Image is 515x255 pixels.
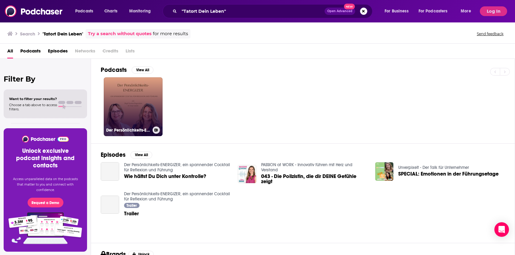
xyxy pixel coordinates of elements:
span: for more results [153,30,188,37]
h2: Filter By [4,75,87,83]
a: Der Persönlichkeits-ENERGIZER, ein spannender Cocktail für Reflexion und Führung [124,191,230,202]
a: Trailer [101,196,119,214]
span: Networks [75,46,95,59]
h2: Podcasts [101,66,127,74]
button: open menu [71,6,101,16]
span: For Podcasters [419,7,448,15]
button: Request a Demo [28,198,63,207]
button: open menu [125,6,159,16]
span: New [344,4,355,9]
a: Try a search without quotes [88,30,152,37]
button: Open AdvancedNew [325,8,355,15]
a: Der Persönlichkeits-ENERGIZER, ein spannender Cocktail für Reflexion und Führung [124,162,230,173]
button: open menu [380,6,416,16]
a: Podcasts [20,46,41,59]
img: SPECIAL: Emotionen in der Führungsetage [375,162,394,181]
span: More [461,7,471,15]
p: Access unparalleled data on the podcasts that matter to you and connect with confidence. [11,176,80,193]
span: Open Advanced [327,10,352,13]
span: Want to filter your results? [9,97,57,101]
span: For Business [385,7,409,15]
h3: Unlock exclusive podcast insights and contacts [11,147,80,169]
span: Trailer [126,204,137,207]
button: open menu [415,6,456,16]
img: Pro Features [6,212,84,244]
a: SPECIAL: Emotionen in der Führungsetage [398,171,499,176]
img: 043 - Die Polizistin, die dir DEINE Gefühle zeigt [238,165,256,183]
a: 043 - Die Polizistin, die dir DEINE Gefühle zeigt [261,174,368,184]
img: Podchaser - Follow, Share and Rate Podcasts [5,5,63,17]
span: Charts [104,7,117,15]
a: Unverpixelt - Der Talk für Unternehmer [398,165,469,170]
h3: Der Persönlichkeits-ENERGIZER, ein spannender Cocktail für Reflexion und Führung [106,128,150,133]
div: Open Intercom Messenger [494,222,509,237]
span: Credits [103,46,118,59]
img: Podchaser - Follow, Share and Rate Podcasts [22,136,69,143]
a: PodcastsView All [101,66,153,74]
a: Trailer [124,211,139,216]
span: Monitoring [129,7,151,15]
a: Der Persönlichkeits-ENERGIZER, ein spannender Cocktail für Reflexion und Führung [104,77,163,136]
input: Search podcasts, credits, & more... [179,6,325,16]
a: Charts [100,6,121,16]
h3: Search [20,31,35,37]
span: Choose a tab above to access filters. [9,103,57,111]
button: Send feedback [475,31,505,36]
div: Search podcasts, credits, & more... [168,4,378,18]
h3: "Tatort Dein Leben" [42,31,83,37]
button: View All [132,66,153,74]
a: Episodes [48,46,68,59]
a: Wie hältst Du Dich unter Kontrolle? [124,174,206,179]
a: Wie hältst Du Dich unter Kontrolle? [101,162,119,181]
span: Podcasts [75,7,93,15]
span: Lists [126,46,135,59]
a: All [7,46,13,59]
button: open menu [456,6,479,16]
button: View All [130,151,152,159]
a: PASSION at WORK - Innovativ führen mit Herz und Verstand [261,162,352,173]
h2: Episodes [101,151,126,159]
a: EpisodesView All [101,151,152,159]
button: Log In [480,6,507,16]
